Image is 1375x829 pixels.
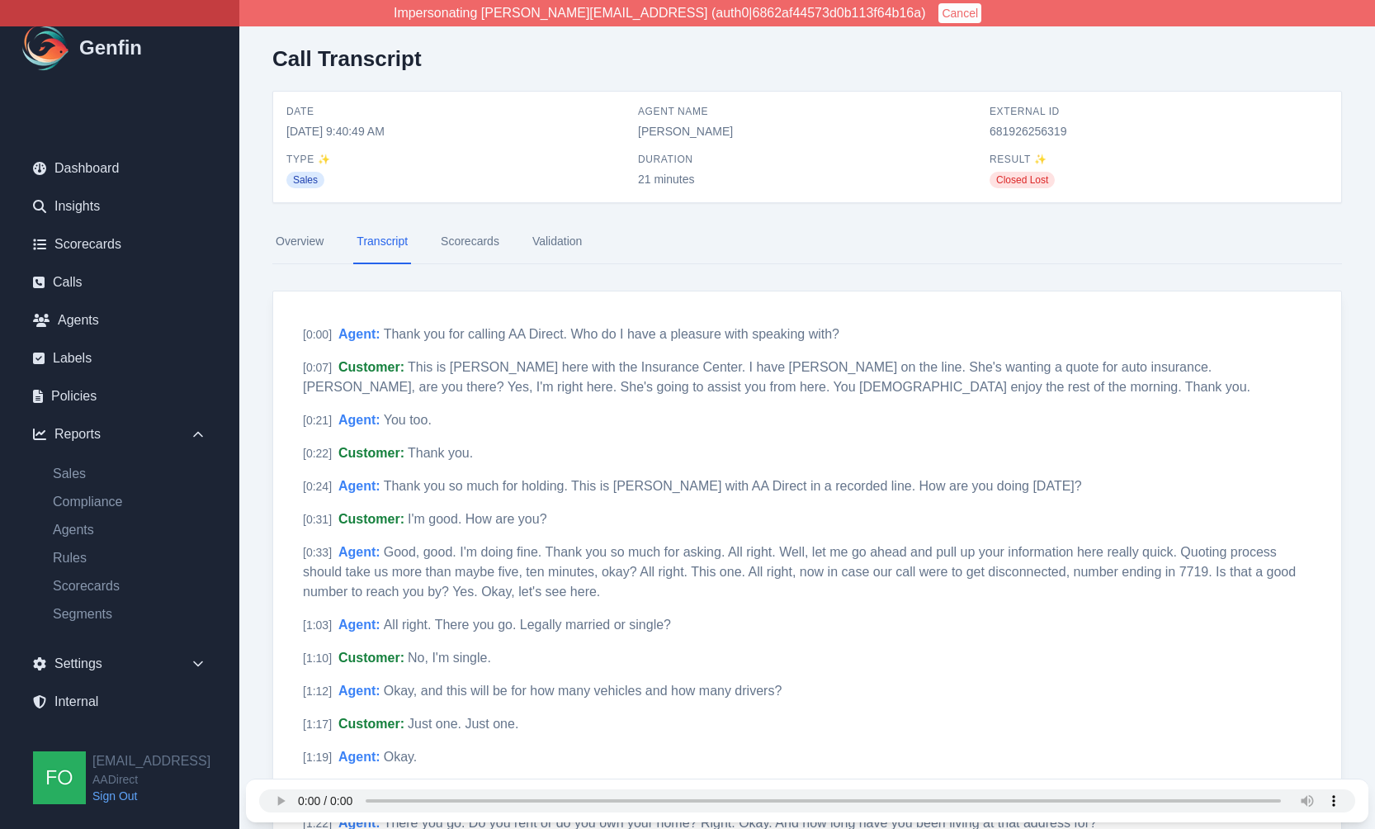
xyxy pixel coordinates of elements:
span: Customer : [338,446,404,460]
span: Agent : [338,750,380,764]
span: Agent : [338,479,380,493]
a: Segments [40,604,220,624]
span: Thank you for calling AA Direct. Who do I have a pleasure with speaking with? [384,327,839,341]
span: [DATE] 9:40:49 AM [286,123,625,140]
a: Policies [20,380,220,413]
span: No, I'm single. [408,651,491,665]
span: [ 0:31 ] [303,513,332,526]
span: Just one. Just one. [408,717,518,731]
img: Logo [20,21,73,74]
span: Customer : [338,360,404,374]
a: Scorecards [437,220,503,264]
a: [PERSON_NAME] [638,125,733,138]
span: Thank you. [408,446,473,460]
span: Good, good. I'm doing fine. Thank you so much for asking. All right. Well, let me go ahead and pu... [303,545,1296,599]
span: Agent : [338,413,380,427]
a: Calls [20,266,220,299]
span: [ 0:21 ] [303,414,332,427]
span: Agent : [338,684,380,698]
audio: Your browser does not support the audio element. [259,789,1355,812]
a: Transcript [353,220,411,264]
span: [ 1:10 ] [303,651,332,665]
span: AADirect [92,771,210,788]
h2: Call Transcript [272,46,422,71]
a: Insights [20,190,220,223]
span: I'm good. How are you? [408,512,546,526]
a: Compliance [40,492,220,512]
div: Settings [20,647,220,680]
span: Customer : [338,651,404,665]
a: Rules [40,548,220,568]
span: Date [286,105,625,118]
a: Overview [272,220,327,264]
button: Cancel [938,3,981,23]
span: [ 0:22 ] [303,447,332,460]
span: Agent : [338,327,380,341]
span: [ 1:12 ] [303,685,332,698]
span: Agent Name [638,105,976,118]
span: [ 0:00 ] [303,328,332,341]
span: This is [PERSON_NAME] here with the Insurance Center. I have [PERSON_NAME] on the line. She's wan... [303,360,1250,394]
span: Agent : [338,618,380,632]
a: Scorecards [20,228,220,261]
a: Labels [20,342,220,375]
a: Internal [20,685,220,718]
span: Duration [638,153,976,166]
a: Agents [40,520,220,540]
a: Scorecards [40,576,220,596]
span: Customer : [338,512,404,526]
span: Agent : [338,545,380,559]
span: [ 1:19 ] [303,751,332,764]
span: External ID [990,105,1328,118]
span: [ 0:24 ] [303,480,332,493]
a: Validation [529,220,585,264]
span: Okay. [384,750,418,764]
span: 681926256319 [990,123,1328,140]
span: [ 1:03 ] [303,618,332,632]
span: [ 1:17 ] [303,718,332,731]
img: founders@genfin.ai [33,751,86,804]
div: Reports [20,418,220,451]
span: Result ✨ [990,153,1328,166]
span: Customer : [338,717,404,731]
nav: Tabs [272,220,1342,264]
span: Okay, and this will be for how many vehicles and how many drivers? [384,684,782,698]
span: You too. [384,413,432,427]
span: [ 0:33 ] [303,546,332,559]
span: All right. There you go. Legally married or single? [384,618,671,632]
a: Sales [40,464,220,484]
a: Sign Out [92,788,210,804]
span: Type ✨ [286,153,625,166]
span: Closed Lost [990,172,1055,188]
a: Dashboard [20,152,220,185]
span: 21 minutes [638,171,976,187]
h1: Genfin [79,35,142,61]
span: [ 0:07 ] [303,361,332,374]
h2: [EMAIL_ADDRESS] [92,751,210,771]
span: Thank you so much for holding. This is [PERSON_NAME] with AA Direct in a recorded line. How are y... [384,479,1082,493]
a: Agents [20,304,220,337]
span: Sales [286,172,324,188]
